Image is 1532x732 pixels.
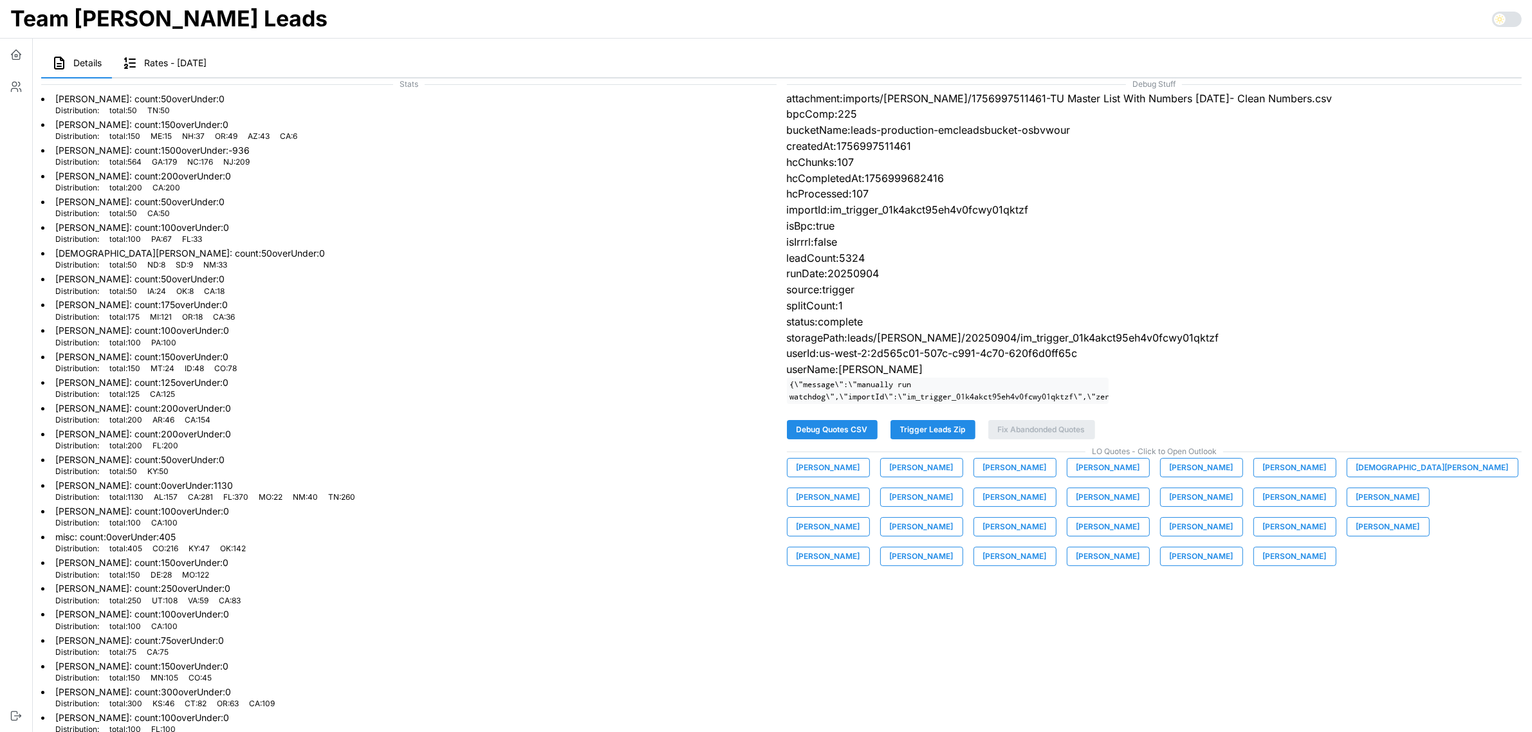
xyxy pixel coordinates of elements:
button: [PERSON_NAME] [1160,458,1243,477]
p: CA : 125 [150,389,175,400]
span: [PERSON_NAME] [890,488,954,506]
p: total : 75 [109,647,136,658]
p: Distribution: [55,673,99,684]
p: total : 200 [109,441,142,452]
p: total : 175 [109,312,140,323]
p: CA : 100 [151,518,178,529]
p: [PERSON_NAME] : count: 100 overUnder: 0 [55,324,229,337]
p: CA : 200 [152,183,180,194]
p: Distribution: [55,105,99,116]
p: Distribution: [55,286,99,297]
button: [PERSON_NAME] [974,547,1057,566]
p: ND : 8 [147,260,165,271]
h1: Team [PERSON_NAME] Leads [10,5,328,33]
p: NJ : 209 [223,157,250,168]
p: [DEMOGRAPHIC_DATA][PERSON_NAME] : count: 50 overUnder: 0 [55,247,325,260]
button: [PERSON_NAME] [1347,517,1430,536]
p: Distribution: [55,157,99,168]
button: [PERSON_NAME] [787,547,870,566]
p: total : 150 [109,570,140,581]
p: CA : 75 [147,647,169,658]
p: [PERSON_NAME] : count: 125 overUnder: 0 [55,376,228,389]
p: [PERSON_NAME] : count: 150 overUnder: 0 [55,351,237,363]
p: OK : 8 [176,286,194,297]
button: [PERSON_NAME] [974,458,1057,477]
p: [PERSON_NAME] : count: 100 overUnder: 0 [55,221,229,234]
span: [PERSON_NAME] [983,518,1047,536]
span: [PERSON_NAME] [1076,488,1140,506]
p: NH : 37 [182,131,205,142]
span: Debug Stuff [787,78,1522,91]
button: [PERSON_NAME] [1160,517,1243,536]
p: Distribution: [55,544,99,554]
p: attachment:imports/[PERSON_NAME]/1756997511461-TU Master List With Numbers [DATE]- Clean Numbers.csv [787,91,1522,107]
p: OR : 18 [182,312,203,323]
button: [PERSON_NAME] [880,547,963,566]
p: bucketName:leads-production-emcleadsbucket-osbvwour [787,122,1522,138]
span: [PERSON_NAME] [1076,518,1140,536]
p: CO : 78 [214,363,237,374]
p: total : 100 [109,234,141,245]
p: CT : 82 [185,699,207,709]
p: CO : 216 [152,544,178,554]
span: Rates - [DATE] [144,59,207,68]
p: KY : 47 [189,544,210,554]
p: total : 50 [109,286,137,297]
p: Distribution: [55,699,99,709]
span: [PERSON_NAME] [1263,518,1327,536]
p: NM : 40 [293,492,318,503]
span: Details [73,59,102,68]
p: MI : 121 [150,312,172,323]
p: isBpc:true [787,218,1522,234]
p: Distribution: [55,647,99,658]
span: Debug Quotes CSV [797,421,868,439]
p: NM : 33 [203,260,227,271]
p: GA : 179 [152,157,177,168]
p: userId:us-west-2:2d565c01-507c-c991-4c70-620f6d0ff65c [787,345,1522,361]
p: TN : 50 [147,105,170,116]
span: [PERSON_NAME] [890,547,954,565]
p: total : 50 [109,105,137,116]
button: [PERSON_NAME] [880,458,963,477]
p: [PERSON_NAME] : count: 75 overUnder: 0 [55,634,224,647]
p: OR : 49 [215,131,237,142]
p: Distribution: [55,338,99,349]
button: Debug Quotes CSV [787,420,878,439]
button: [PERSON_NAME] [787,517,870,536]
span: [PERSON_NAME] [1170,488,1233,506]
p: createdAt:1756997511461 [787,138,1522,154]
p: runDate:20250904 [787,266,1522,282]
p: AZ : 43 [248,131,270,142]
p: [PERSON_NAME] : count: 100 overUnder: 0 [55,505,229,518]
p: [PERSON_NAME] : count: 50 overUnder: 0 [55,453,225,466]
p: [PERSON_NAME] : count: 150 overUnder: 0 [55,556,228,569]
p: total : 200 [109,183,142,194]
span: [PERSON_NAME] [1170,518,1233,536]
p: Distribution: [55,596,99,607]
span: [PERSON_NAME] [797,518,860,536]
button: [PERSON_NAME] [1253,458,1336,477]
p: CA : 281 [188,492,213,503]
p: OK : 142 [220,544,246,554]
p: Distribution: [55,131,99,142]
p: [PERSON_NAME] : count: 50 overUnder: 0 [55,196,225,208]
p: total : 125 [109,389,140,400]
span: [PERSON_NAME] [797,547,860,565]
p: PA : 100 [151,338,176,349]
button: [PERSON_NAME] [1067,488,1150,507]
p: total : 405 [109,544,142,554]
span: [PERSON_NAME] [983,459,1047,477]
p: [PERSON_NAME] : count: 50 overUnder: 0 [55,273,225,286]
button: [PERSON_NAME] [1067,547,1150,566]
p: OR : 63 [217,699,239,709]
p: [PERSON_NAME] : count: 175 overUnder: 0 [55,298,235,311]
p: hcChunks:107 [787,154,1522,170]
p: UT : 108 [152,596,178,607]
p: Distribution: [55,518,99,529]
span: [PERSON_NAME] [1263,488,1327,506]
p: FL : 370 [223,492,248,503]
p: hcCompletedAt:1756999682416 [787,170,1522,187]
p: [PERSON_NAME] : count: 50 overUnder: 0 [55,93,225,105]
button: [PERSON_NAME] [1067,458,1150,477]
button: [PERSON_NAME] [787,458,870,477]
